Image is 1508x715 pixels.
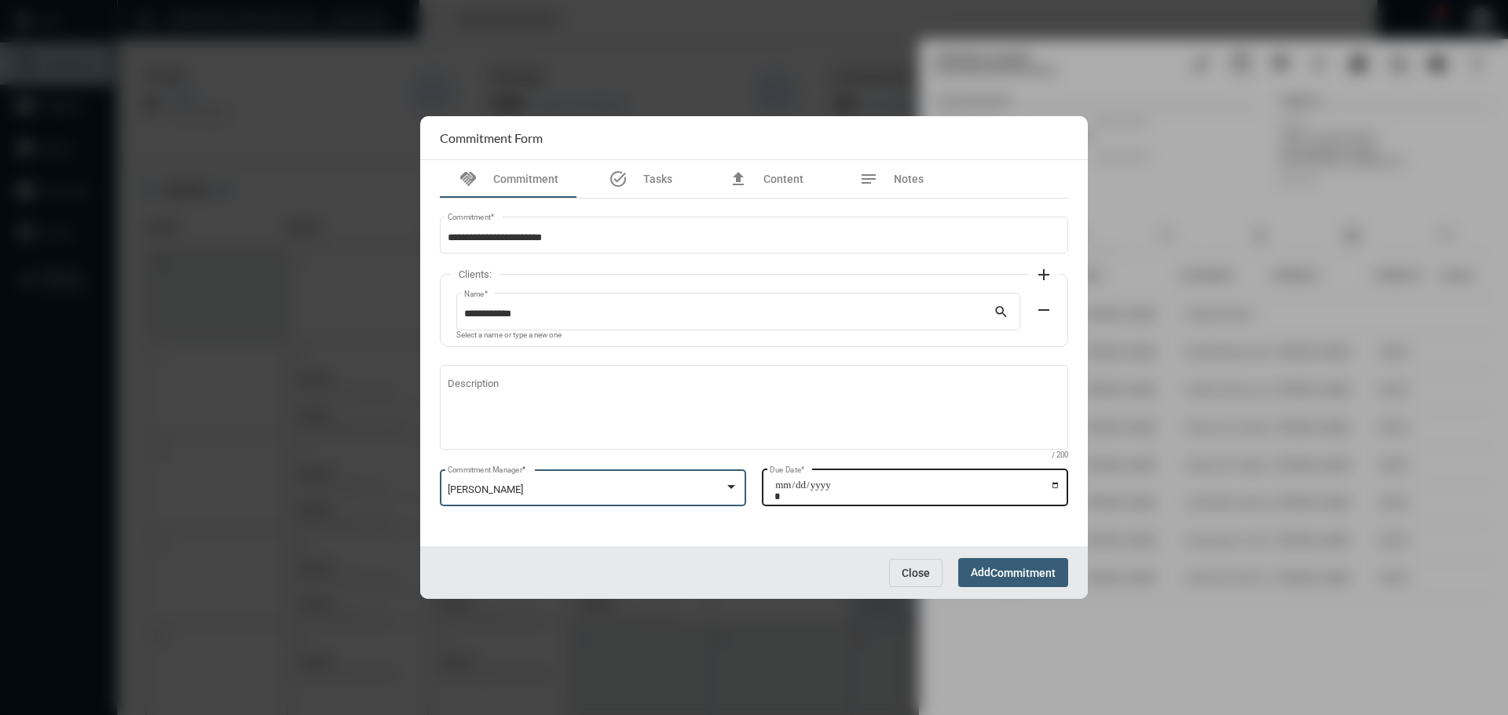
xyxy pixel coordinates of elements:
mat-icon: remove [1034,301,1053,319]
mat-icon: notes [859,170,878,188]
h2: Commitment Form [440,130,543,145]
span: Commitment [990,567,1056,579]
span: Add [971,566,1056,578]
span: [PERSON_NAME] [448,483,523,495]
mat-hint: / 200 [1052,451,1068,460]
button: AddCommitment [958,558,1068,587]
span: Notes [894,173,924,185]
mat-icon: handshake [459,170,478,188]
mat-icon: task_alt [609,170,628,188]
button: Close [889,559,942,587]
mat-icon: search [994,304,1012,323]
mat-icon: file_upload [729,170,748,188]
span: Tasks [643,173,672,185]
label: Clients: [451,268,500,280]
mat-icon: add [1034,265,1053,284]
span: Close [902,567,930,579]
mat-hint: Select a name or type a new one [456,331,562,340]
span: Content [763,173,803,185]
span: Commitment [493,173,558,185]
